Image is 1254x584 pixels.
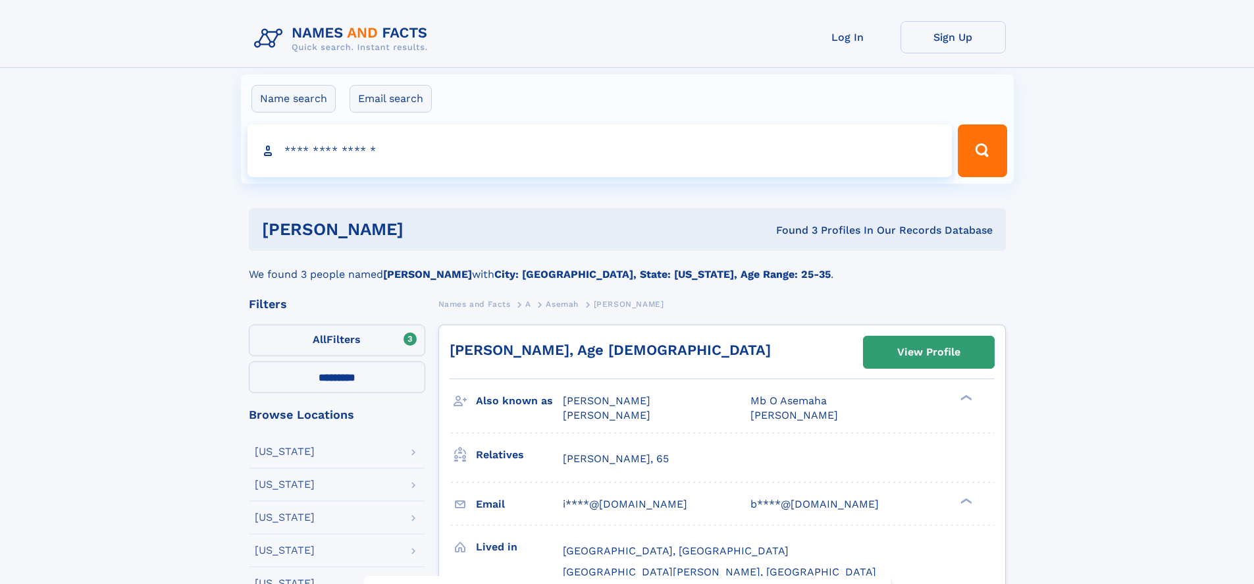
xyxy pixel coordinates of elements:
img: Logo Names and Facts [249,21,438,57]
div: [US_STATE] [255,545,315,556]
a: [PERSON_NAME], Age [DEMOGRAPHIC_DATA] [450,342,771,358]
span: [GEOGRAPHIC_DATA][PERSON_NAME], [GEOGRAPHIC_DATA] [563,566,876,578]
a: Sign Up [901,21,1006,53]
label: Email search [350,85,432,113]
span: [GEOGRAPHIC_DATA], [GEOGRAPHIC_DATA] [563,544,789,557]
span: [PERSON_NAME] [750,409,838,421]
span: [PERSON_NAME] [594,300,664,309]
span: Asemah [546,300,579,309]
b: City: [GEOGRAPHIC_DATA], State: [US_STATE], Age Range: 25-35 [494,268,831,280]
div: [US_STATE] [255,446,315,457]
span: Mb O Asemaha [750,394,827,407]
span: [PERSON_NAME] [563,394,650,407]
a: Log In [795,21,901,53]
h3: Lived in [476,536,563,558]
h1: [PERSON_NAME] [262,221,590,238]
a: A [525,296,531,312]
label: Name search [251,85,336,113]
h3: Email [476,493,563,516]
div: [US_STATE] [255,479,315,490]
a: Asemah [546,296,579,312]
div: Browse Locations [249,409,425,421]
h3: Also known as [476,390,563,412]
a: [PERSON_NAME], 65 [563,452,669,466]
a: View Profile [864,336,994,368]
a: Names and Facts [438,296,511,312]
b: [PERSON_NAME] [383,268,472,280]
div: We found 3 people named with . [249,251,1006,282]
div: [US_STATE] [255,512,315,523]
span: A [525,300,531,309]
button: Search Button [958,124,1006,177]
div: ❯ [957,496,973,505]
div: ❯ [957,394,973,402]
h3: Relatives [476,444,563,466]
div: View Profile [897,337,960,367]
div: Filters [249,298,425,310]
div: Found 3 Profiles In Our Records Database [590,223,993,238]
label: Filters [249,325,425,356]
span: [PERSON_NAME] [563,409,650,421]
span: All [313,333,327,346]
input: search input [248,124,953,177]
